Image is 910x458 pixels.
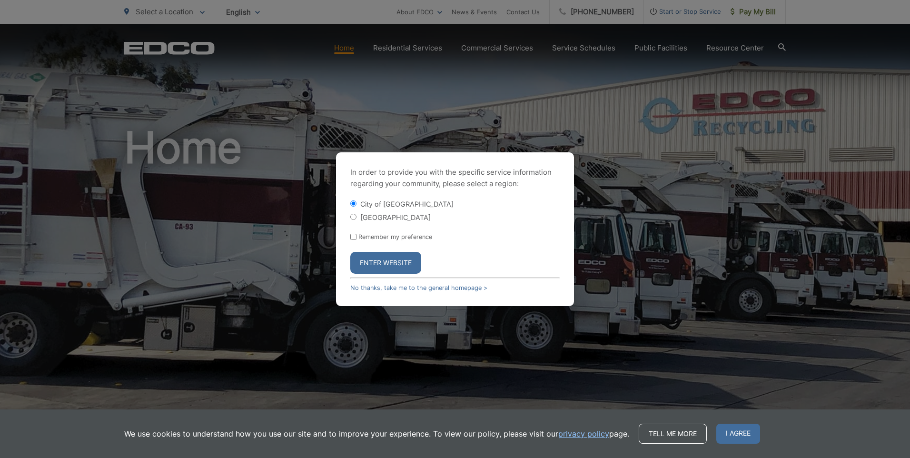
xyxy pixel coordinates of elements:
[124,428,629,439] p: We use cookies to understand how you use our site and to improve your experience. To view our pol...
[360,200,454,208] label: City of [GEOGRAPHIC_DATA]
[716,424,760,444] span: I agree
[360,213,431,221] label: [GEOGRAPHIC_DATA]
[350,284,487,291] a: No thanks, take me to the general homepage >
[639,424,707,444] a: Tell me more
[358,233,432,240] label: Remember my preference
[350,252,421,274] button: Enter Website
[558,428,609,439] a: privacy policy
[350,167,560,189] p: In order to provide you with the specific service information regarding your community, please se...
